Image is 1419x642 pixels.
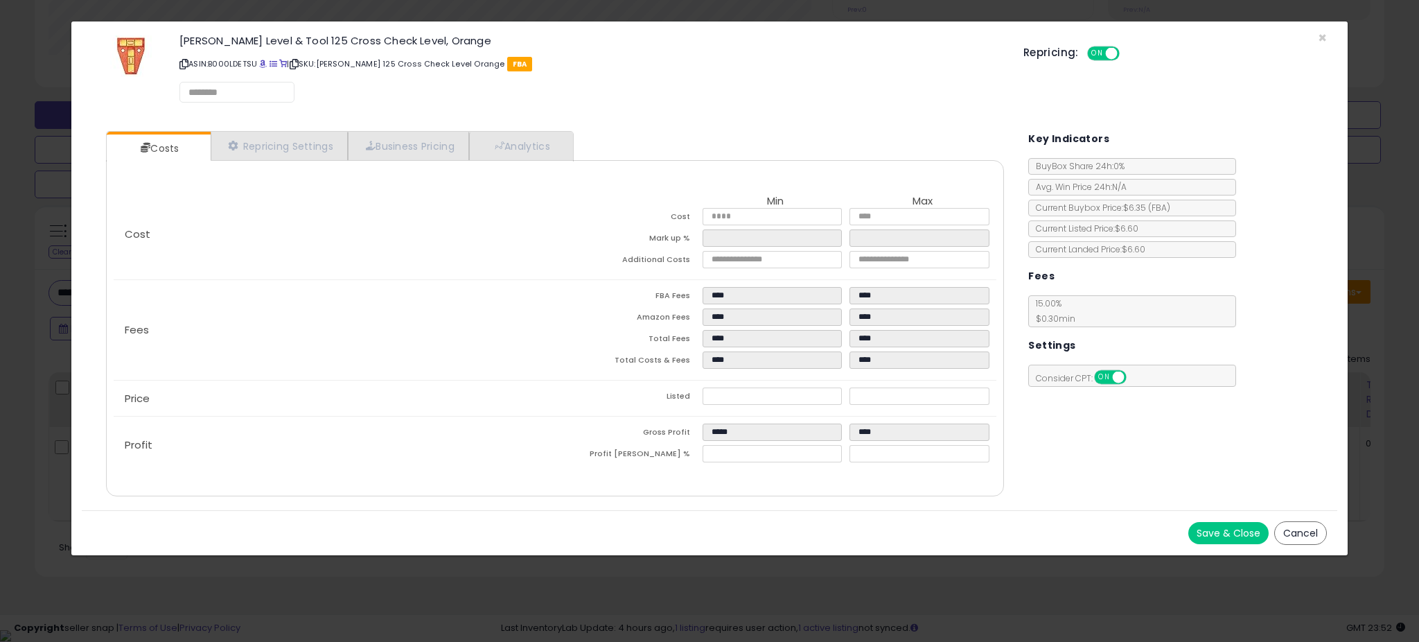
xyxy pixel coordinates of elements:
[555,388,702,409] td: Listed
[114,324,555,336] p: Fees
[1117,48,1139,60] span: OFF
[259,58,267,69] a: BuyBox page
[348,132,469,160] a: Business Pricing
[270,58,277,69] a: All offer listings
[1188,522,1269,544] button: Save & Close
[107,135,209,162] a: Costs
[179,53,1003,75] p: ASIN: B000LDETSU | SKU: [PERSON_NAME] 125 Cross Check Level Orange
[1029,223,1138,234] span: Current Listed Price: $6.60
[555,229,702,251] td: Mark up %
[114,393,555,404] p: Price
[179,35,1003,46] h3: [PERSON_NAME] Level & Tool 125 Cross Check Level, Orange
[1125,372,1147,383] span: OFF
[114,229,555,240] p: Cost
[555,309,702,330] td: Amazon Fees
[1023,47,1079,58] h5: Repricing:
[1089,48,1106,60] span: ON
[114,440,555,451] p: Profit
[1029,297,1075,324] span: 15.00 %
[555,352,702,373] td: Total Costs & Fees
[555,208,702,229] td: Cost
[1029,181,1127,193] span: Avg. Win Price 24h: N/A
[110,35,152,77] img: 41EVQCdRhEL._SL60_.jpg
[555,287,702,309] td: FBA Fees
[703,196,849,208] th: Min
[279,58,287,69] a: Your listing only
[1095,372,1113,383] span: ON
[1148,202,1170,214] span: ( FBA )
[1028,130,1109,148] h5: Key Indicators
[1029,372,1145,384] span: Consider CPT:
[507,57,533,71] span: FBA
[555,251,702,272] td: Additional Costs
[469,132,572,160] a: Analytics
[1028,268,1055,285] h5: Fees
[1318,28,1327,48] span: ×
[555,330,702,352] td: Total Fees
[211,132,348,160] a: Repricing Settings
[555,445,702,467] td: Profit [PERSON_NAME] %
[1029,313,1075,324] span: $0.30 min
[1274,521,1327,545] button: Cancel
[1029,202,1170,214] span: Current Buybox Price:
[1123,202,1170,214] span: $6.35
[1029,160,1125,172] span: BuyBox Share 24h: 0%
[555,424,702,445] td: Gross Profit
[1029,243,1145,255] span: Current Landed Price: $6.60
[849,196,996,208] th: Max
[1028,337,1075,354] h5: Settings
